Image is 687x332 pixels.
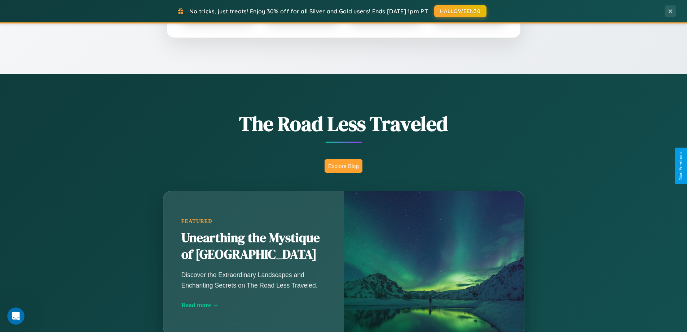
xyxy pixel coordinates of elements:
h2: Unearthing the Mystique of [GEOGRAPHIC_DATA] [181,230,326,263]
p: Discover the Extraordinary Landscapes and Enchanting Secrets on The Road Less Traveled. [181,270,326,290]
div: Featured [181,218,326,224]
span: No tricks, just treats! Enjoy 30% off for all Silver and Gold users! Ends [DATE] 1pm PT. [189,8,429,15]
div: Read more → [181,301,326,309]
button: HALLOWEEN30 [434,5,486,17]
button: Explore Blog [325,159,362,173]
iframe: Intercom live chat [7,307,25,325]
h1: The Road Less Traveled [127,110,560,138]
div: Give Feedback [678,151,683,181]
